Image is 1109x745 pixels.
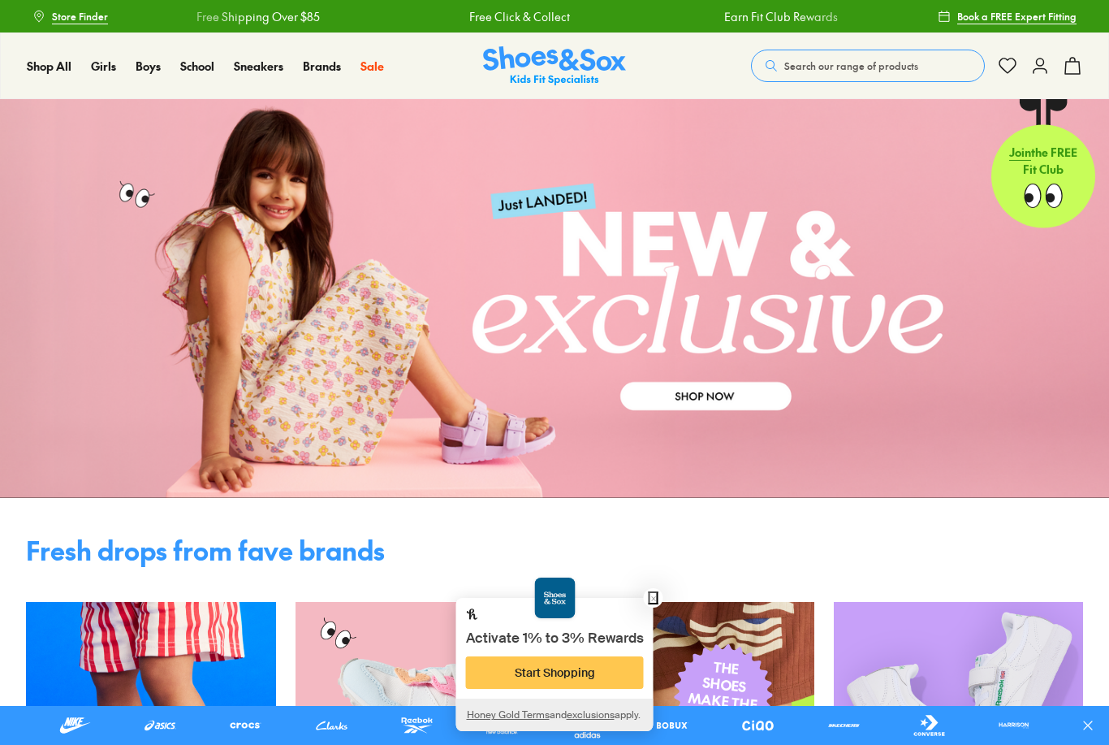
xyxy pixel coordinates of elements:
span: Boys [136,58,161,74]
span: School [180,58,214,74]
span: THE SHOES MAKE THE OUT-FIT! [685,656,762,730]
a: Brands [303,58,341,75]
a: Store Finder [32,2,108,31]
button: Search our range of products [751,50,985,82]
a: Sneakers [234,58,283,75]
p: the FREE Fit Club [991,131,1095,191]
a: Free Click & Collect [468,8,569,25]
span: Book a FREE Expert Fitting [957,9,1077,24]
span: Brands [303,58,341,74]
img: SNS_Logo_Responsive.svg [483,46,626,86]
span: Shop All [27,58,71,74]
a: Shoes & Sox [483,46,626,86]
a: Sale [360,58,384,75]
span: Sale [360,58,384,74]
span: Store Finder [52,9,108,24]
a: School [180,58,214,75]
span: Sneakers [234,58,283,74]
span: Join [1009,144,1031,160]
a: Boys [136,58,161,75]
a: Girls [91,58,116,75]
span: Search our range of products [784,58,918,73]
a: Earn Fit Club Rewards [723,8,837,25]
span: Girls [91,58,116,74]
a: Free Shipping Over $85 [196,8,319,25]
a: Book a FREE Expert Fitting [938,2,1077,31]
a: Shop All [27,58,71,75]
a: Jointhe FREE Fit Club [991,98,1095,228]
